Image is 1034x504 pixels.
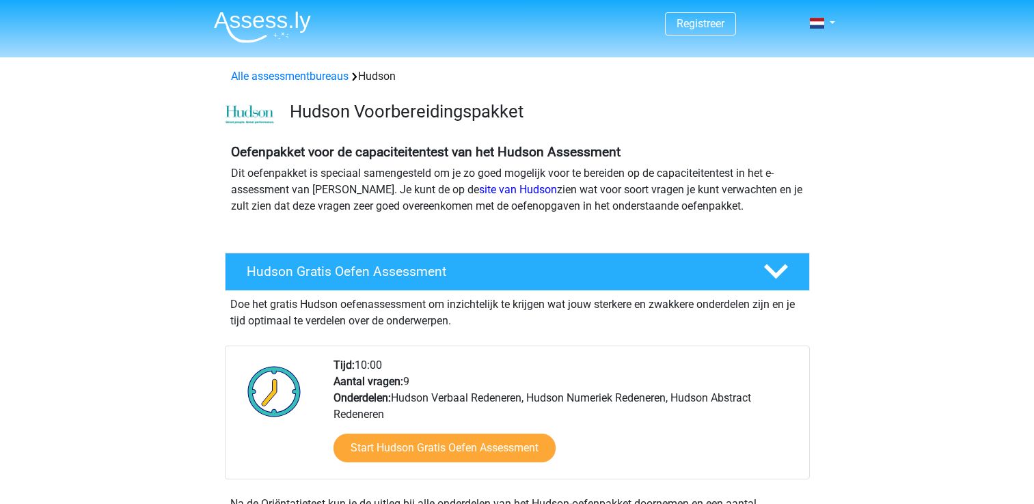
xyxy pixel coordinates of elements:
a: Registreer [677,17,724,30]
b: Aantal vragen: [334,375,403,388]
img: cefd0e47479f4eb8e8c001c0d358d5812e054fa8.png [226,105,274,124]
a: site van Hudson [479,183,557,196]
a: Hudson Gratis Oefen Assessment [219,253,815,291]
a: Start Hudson Gratis Oefen Assessment [334,434,556,462]
div: 10:00 9 Hudson Verbaal Redeneren, Hudson Numeriek Redeneren, Hudson Abstract Redeneren [323,357,808,479]
b: Tijd: [334,359,355,372]
h3: Hudson Voorbereidingspakket [290,101,799,122]
p: Dit oefenpakket is speciaal samengesteld om je zo goed mogelijk voor te bereiden op de capaciteit... [231,165,804,214]
img: Assessly [214,11,311,43]
b: Onderdelen: [334,391,391,404]
h4: Hudson Gratis Oefen Assessment [247,264,742,279]
a: Alle assessmentbureaus [231,70,349,83]
div: Doe het gratis Hudson oefenassessment om inzichtelijk te krijgen wat jouw sterkere en zwakkere on... [225,291,810,329]
div: Hudson [226,68,809,85]
img: Klok [240,357,309,425]
b: Oefenpakket voor de capaciteitentest van het Hudson Assessment [231,144,621,160]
